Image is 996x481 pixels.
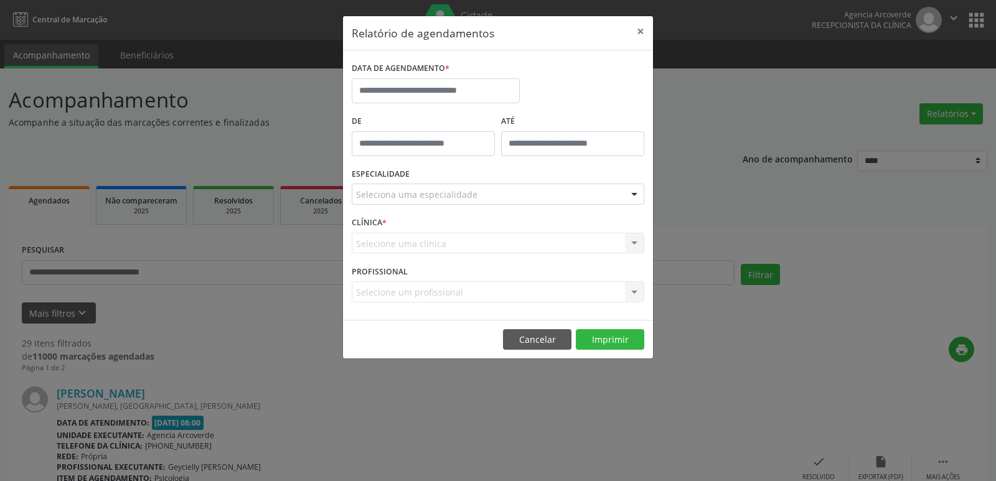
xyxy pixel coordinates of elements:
[576,329,644,350] button: Imprimir
[352,262,408,281] label: PROFISSIONAL
[501,112,644,131] label: ATÉ
[628,16,653,47] button: Close
[352,165,410,184] label: ESPECIALIDADE
[352,112,495,131] label: De
[356,188,477,201] span: Seleciona uma especialidade
[503,329,571,350] button: Cancelar
[352,213,387,233] label: CLÍNICA
[352,25,494,41] h5: Relatório de agendamentos
[352,59,449,78] label: DATA DE AGENDAMENTO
